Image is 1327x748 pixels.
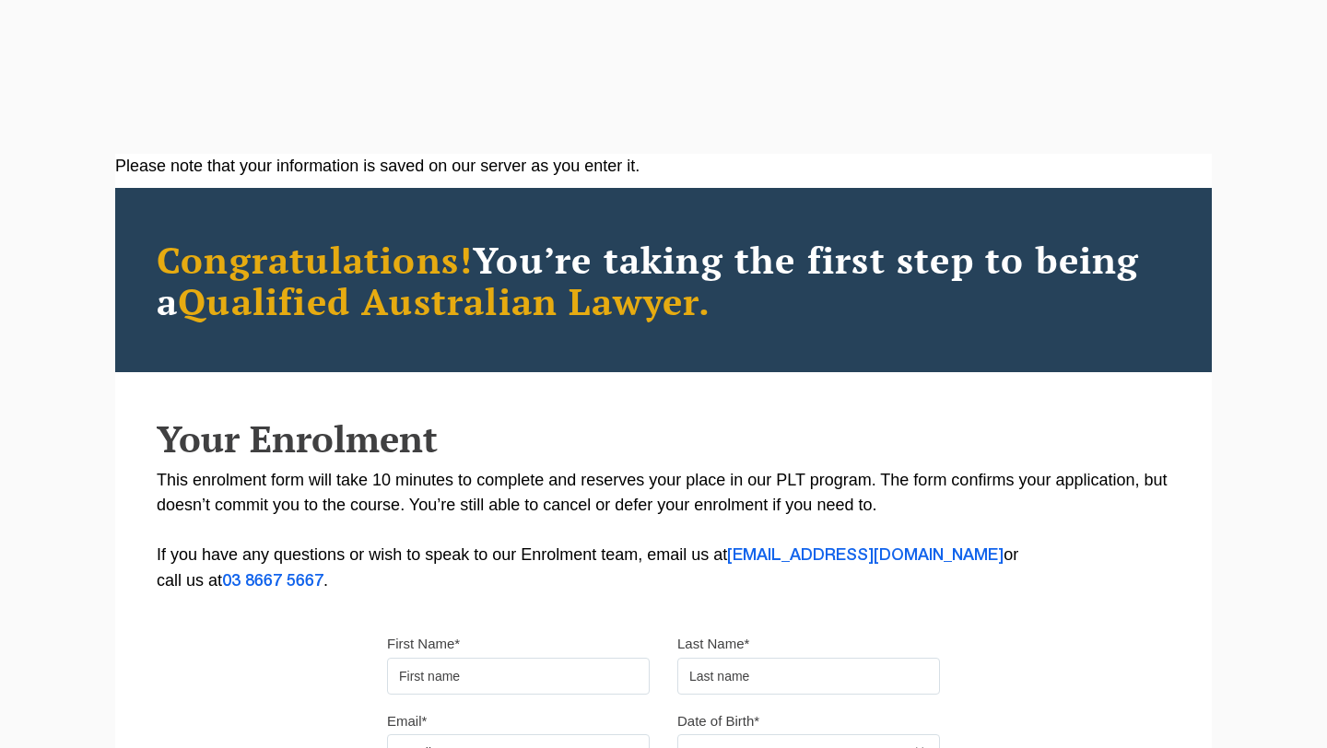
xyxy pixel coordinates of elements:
h2: Your Enrolment [157,418,1170,459]
div: Please note that your information is saved on our server as you enter it. [115,154,1212,179]
a: 03 8667 5667 [222,574,323,589]
label: First Name* [387,635,460,653]
h2: You’re taking the first step to being a [157,239,1170,321]
a: [EMAIL_ADDRESS][DOMAIN_NAME] [727,548,1004,563]
label: Last Name* [677,635,749,653]
input: First name [387,658,650,695]
span: Congratulations! [157,235,473,284]
label: Date of Birth* [677,712,759,730]
input: Last name [677,658,940,695]
p: This enrolment form will take 10 minutes to complete and reserves your place in our PLT program. ... [157,468,1170,594]
span: Qualified Australian Lawyer. [178,276,710,325]
label: Email* [387,712,427,730]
